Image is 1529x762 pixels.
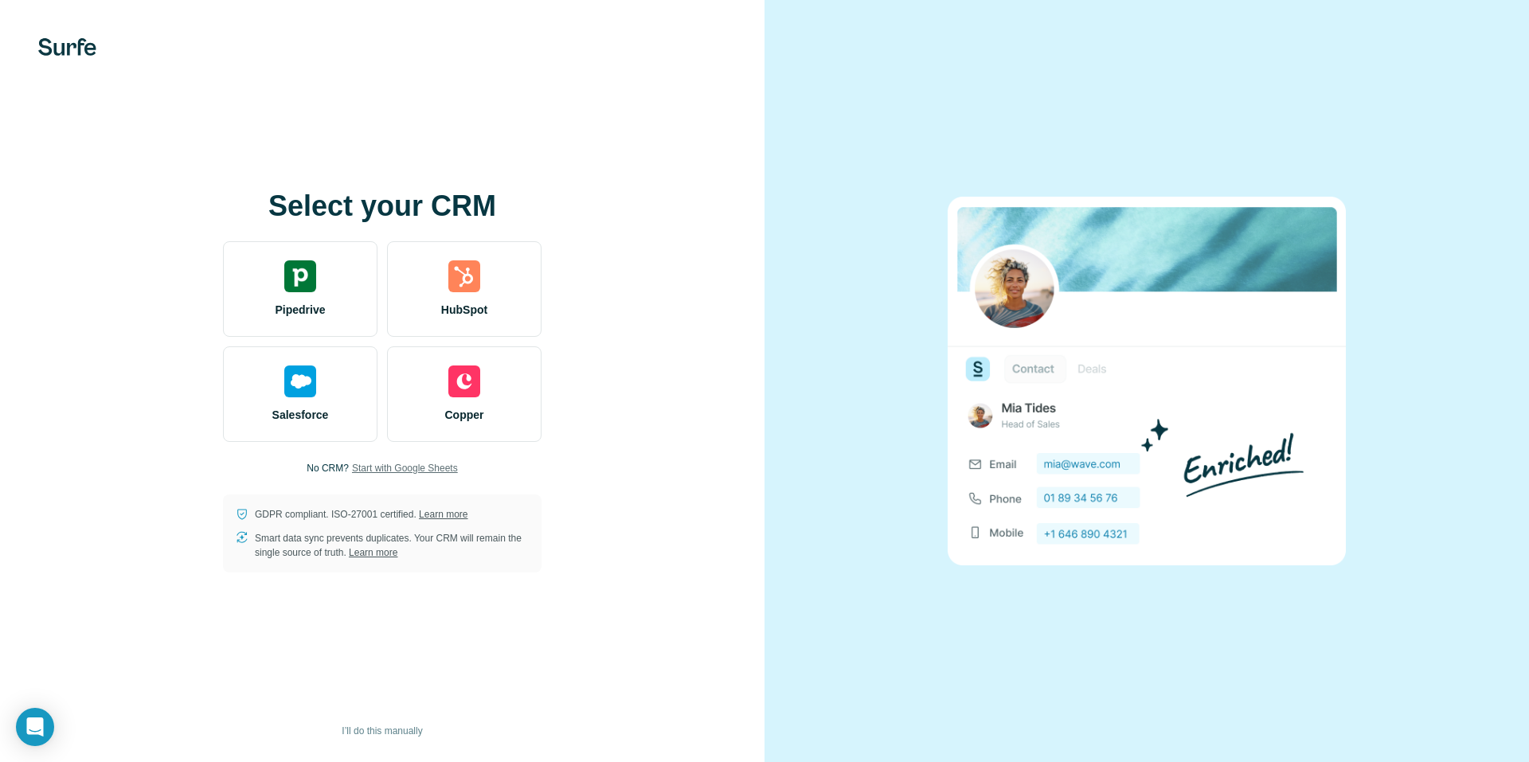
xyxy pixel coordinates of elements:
a: Learn more [349,547,397,558]
button: Start with Google Sheets [352,461,458,475]
div: Open Intercom Messenger [16,708,54,746]
span: Pipedrive [275,302,325,318]
span: Salesforce [272,407,329,423]
img: none image [948,197,1346,565]
h1: Select your CRM [223,190,542,222]
img: salesforce's logo [284,365,316,397]
p: Smart data sync prevents duplicates. Your CRM will remain the single source of truth. [255,531,529,560]
img: pipedrive's logo [284,260,316,292]
img: hubspot's logo [448,260,480,292]
span: Copper [445,407,484,423]
p: No CRM? [307,461,349,475]
a: Learn more [419,509,467,520]
img: copper's logo [448,365,480,397]
span: I’ll do this manually [342,724,422,738]
button: I’ll do this manually [330,719,433,743]
img: Surfe's logo [38,38,96,56]
p: GDPR compliant. ISO-27001 certified. [255,507,467,522]
span: HubSpot [441,302,487,318]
